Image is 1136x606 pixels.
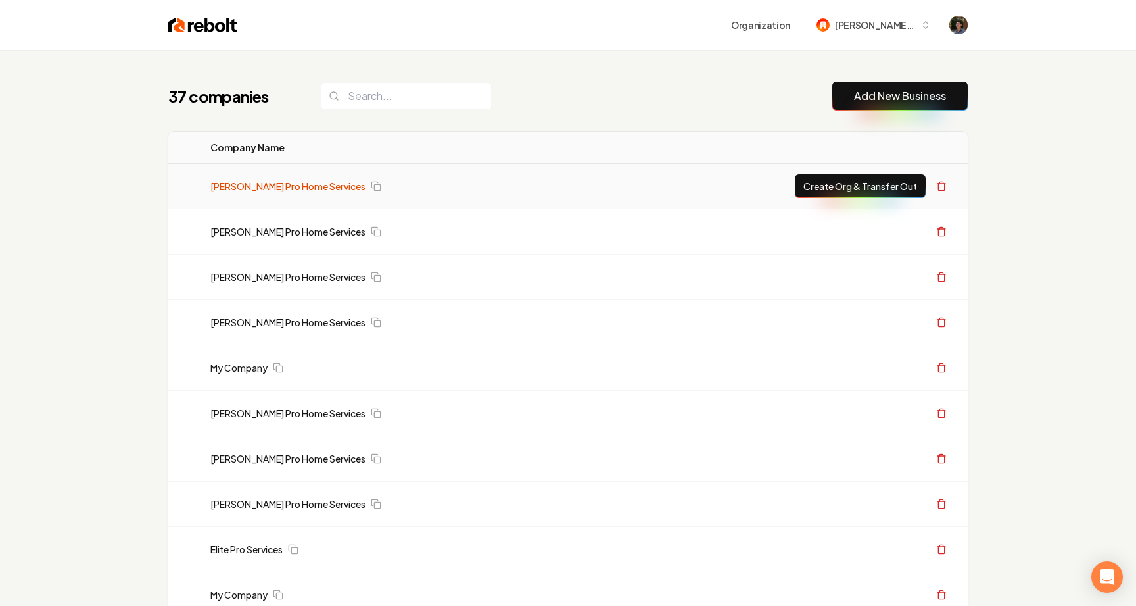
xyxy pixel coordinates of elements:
[832,82,968,111] button: Add New Business
[168,16,237,34] img: Rebolt Logo
[949,16,968,34] button: Open user button
[210,361,268,374] a: My Company
[210,270,366,284] a: [PERSON_NAME] Pro Home Services
[210,497,366,511] a: [PERSON_NAME] Pro Home Services
[321,82,492,110] input: Search...
[210,588,268,601] a: My Company
[168,86,295,107] h1: 37 companies
[835,18,915,32] span: [PERSON_NAME]-62
[723,13,798,37] button: Organization
[949,16,968,34] img: Mitchell Stahl
[210,407,366,420] a: [PERSON_NAME] Pro Home Services
[210,316,366,329] a: [PERSON_NAME] Pro Home Services
[854,88,946,104] a: Add New Business
[210,225,366,238] a: [PERSON_NAME] Pro Home Services
[210,452,366,465] a: [PERSON_NAME] Pro Home Services
[795,174,926,198] button: Create Org & Transfer Out
[816,18,830,32] img: mitchell-62
[210,180,366,193] a: [PERSON_NAME] Pro Home Services
[200,132,592,164] th: Company Name
[210,543,283,556] a: Elite Pro Services
[1091,561,1123,593] div: Open Intercom Messenger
